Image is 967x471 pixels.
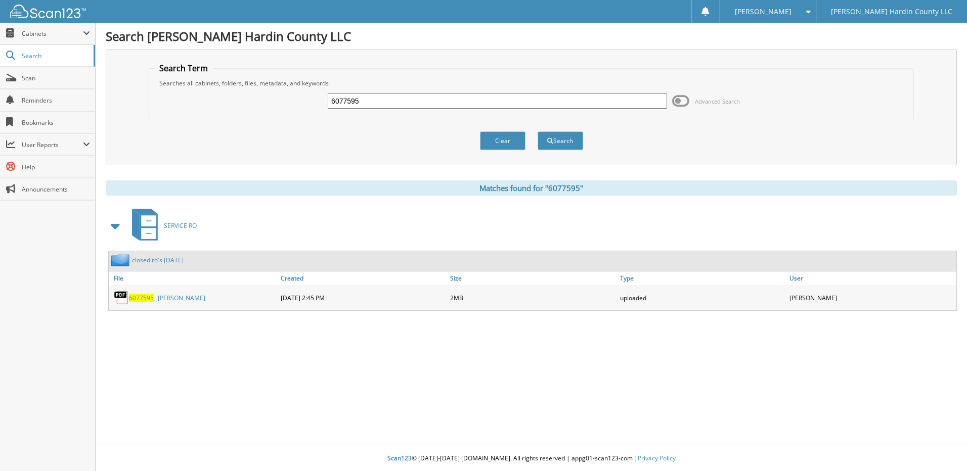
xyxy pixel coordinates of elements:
[164,221,197,230] span: SERVICE RO
[22,185,90,194] span: Announcements
[618,271,787,285] a: Type
[22,29,83,38] span: Cabinets
[126,206,197,246] a: SERVICE RO
[154,63,213,74] legend: Search Term
[916,422,967,471] iframe: Chat Widget
[106,28,957,44] h1: Search [PERSON_NAME] Hardin County LLC
[278,271,448,285] a: Created
[154,79,908,87] div: Searches all cabinets, folders, files, metadata, and keywords
[22,163,90,171] span: Help
[111,254,132,266] img: folder2.png
[96,446,967,471] div: © [DATE]-[DATE] [DOMAIN_NAME]. All rights reserved | appg01-scan123-com |
[638,454,676,462] a: Privacy Policy
[735,9,792,15] span: [PERSON_NAME]
[10,5,86,18] img: scan123-logo-white.svg
[618,288,787,308] div: uploaded
[132,256,184,264] a: closed ro's [DATE]
[695,98,740,105] span: Advanced Search
[787,288,956,308] div: [PERSON_NAME]
[22,140,83,149] span: User Reports
[278,288,448,308] div: [DATE] 2:45 PM
[480,131,525,150] button: Clear
[448,288,617,308] div: 2MB
[109,271,278,285] a: File
[22,118,90,127] span: Bookmarks
[22,96,90,105] span: Reminders
[387,454,412,462] span: Scan123
[831,9,952,15] span: [PERSON_NAME] Hardin County LLC
[22,52,89,60] span: Search
[106,180,957,196] div: Matches found for "6077595"
[787,271,956,285] a: User
[129,294,205,302] a: 6077595_ [PERSON_NAME]
[448,271,617,285] a: Size
[22,74,90,82] span: Scan
[538,131,583,150] button: Search
[129,294,154,302] span: 6077595
[114,290,129,305] img: PDF.png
